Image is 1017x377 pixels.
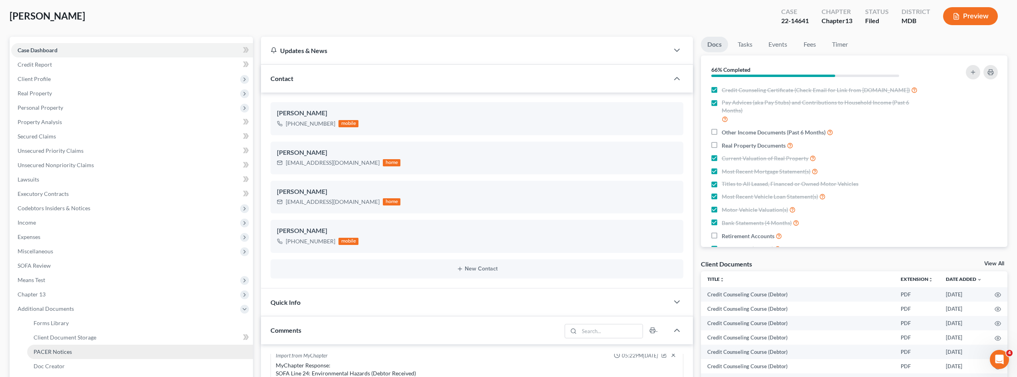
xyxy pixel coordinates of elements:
span: Lawsuits [18,176,39,183]
a: Unsecured Nonpriority Claims [11,158,253,172]
div: Updates & News [271,46,659,55]
div: Case [781,7,809,16]
span: Credit Counseling Certificate (Check Email for Link from [DOMAIN_NAME]) [722,86,910,94]
i: unfold_more [720,277,724,282]
span: Unsecured Priority Claims [18,147,84,154]
span: Pay Advices (aka Pay Stubs) and Contributions to Household Income (Past 6 Months) [722,99,924,114]
a: Doc Creator [27,359,253,373]
span: Comments [271,326,301,334]
span: Chapter 13 [18,291,46,298]
div: [PHONE_NUMBER] [286,120,335,128]
div: 22-14641 [781,16,809,26]
a: Client Document Storage [27,330,253,345]
button: New Contact [277,266,677,272]
a: Executory Contracts [11,187,253,201]
input: Search... [579,324,643,338]
a: Date Added expand_more [946,276,982,282]
span: Credit Report [18,61,52,68]
div: Status [865,7,889,16]
div: [PERSON_NAME] [277,226,677,236]
span: Real Property Documents [722,142,786,150]
td: [DATE] [939,359,988,373]
a: Extensionunfold_more [901,276,933,282]
div: MDB [902,16,930,26]
td: Credit Counseling Course (Debtor) [701,330,894,345]
button: Preview [943,7,998,25]
span: Codebtors Insiders & Notices [18,205,90,211]
span: Income [18,219,36,226]
span: Case Dashboard [18,47,58,53]
div: Filed [865,16,889,26]
span: 13 [845,17,852,24]
span: Property Analysis [18,118,62,125]
div: [EMAIL_ADDRESS][DOMAIN_NAME] [286,159,380,167]
span: Motor Vehicle Valuation(s) [722,206,788,214]
span: [PERSON_NAME] [10,10,85,22]
span: Quick Info [271,298,301,306]
a: Docs [701,37,728,52]
td: Credit Counseling Course (Debtor) [701,287,894,302]
span: Client Profile [18,75,51,82]
span: Contact [271,75,293,82]
a: Lawsuits [11,172,253,187]
span: Most Recent Mortgage Statement(s) [722,168,810,176]
td: PDF [894,359,939,373]
td: Credit Counseling Course (Debtor) [701,345,894,359]
td: [DATE] [939,316,988,330]
a: PACER Notices [27,345,253,359]
i: unfold_more [928,277,933,282]
span: Titles to All Leased, Financed or Owned Motor Vehicles [722,180,858,188]
a: Secured Claims [11,129,253,144]
span: Tax Returns (4 Years) [722,245,773,253]
span: Most Recent Vehicle Loan Statement(s) [722,193,818,201]
span: Other Income Documents (Past 6 Months) [722,128,826,136]
span: Expenses [18,233,40,240]
a: Unsecured Priority Claims [11,144,253,158]
span: Forms Library [34,320,69,326]
div: [PERSON_NAME] [277,109,677,118]
span: 05:22PM[DATE] [622,352,658,359]
i: expand_more [977,277,982,282]
a: Fees [797,37,822,52]
span: Doc Creator [34,363,65,369]
span: Real Property [18,90,52,97]
div: home [383,198,400,205]
span: Means Test [18,276,45,283]
div: Chapter [822,7,852,16]
td: Credit Counseling Course (Debtor) [701,359,894,373]
div: District [902,7,930,16]
td: PDF [894,316,939,330]
a: Timer [826,37,854,52]
a: Titleunfold_more [707,276,724,282]
span: Additional Documents [18,305,74,312]
span: Retirement Accounts [722,232,774,240]
a: Property Analysis [11,115,253,129]
div: [PHONE_NUMBER] [286,237,335,245]
span: Unsecured Nonpriority Claims [18,162,94,168]
td: Credit Counseling Course (Debtor) [701,316,894,330]
td: PDF [894,302,939,316]
span: Bank Statements (4 Months) [722,219,792,227]
span: Personal Property [18,104,63,111]
div: Client Documents [701,260,752,268]
div: home [383,159,400,166]
div: Import from MyChapter [276,352,328,360]
span: Miscellaneous [18,248,53,255]
span: Executory Contracts [18,190,69,197]
td: PDF [894,330,939,345]
td: PDF [894,345,939,359]
td: [DATE] [939,287,988,302]
span: Secured Claims [18,133,56,140]
iframe: Intercom live chat [990,350,1009,369]
td: [DATE] [939,345,988,359]
td: [DATE] [939,330,988,345]
span: Client Document Storage [34,334,96,341]
a: Credit Report [11,57,253,72]
a: SOFA Review [11,259,253,273]
a: View All [984,261,1004,266]
strong: 66% Completed [711,66,750,73]
a: Events [762,37,794,52]
a: Case Dashboard [11,43,253,57]
td: Credit Counseling Course (Debtor) [701,302,894,316]
div: [PERSON_NAME] [277,187,677,197]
